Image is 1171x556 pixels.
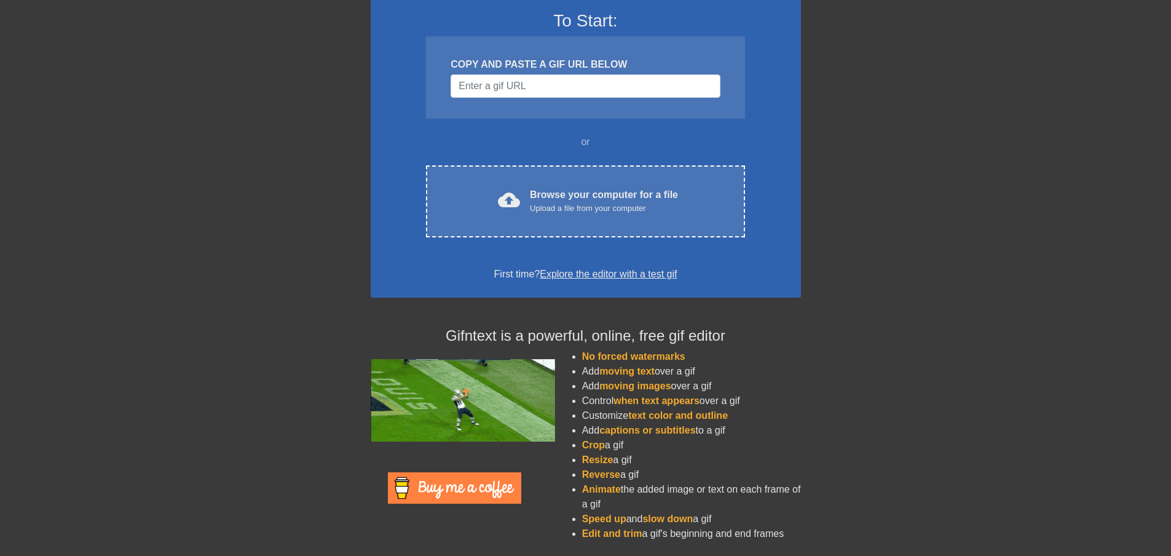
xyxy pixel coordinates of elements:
input: Username [451,74,720,98]
span: text color and outline [628,410,728,421]
span: Speed up [582,514,626,524]
span: moving text [599,366,655,376]
div: Upload a file from your computer [530,202,678,215]
span: Reverse [582,469,620,480]
span: Crop [582,440,605,450]
h4: Gifntext is a powerful, online, free gif editor [371,327,801,345]
span: when text appears [613,395,700,406]
li: Customize [582,408,801,423]
li: a gif [582,453,801,467]
span: Edit and trim [582,528,642,539]
li: Add over a gif [582,379,801,394]
h3: To Start: [387,10,785,31]
span: slow down [642,514,693,524]
img: Buy Me A Coffee [388,472,521,504]
span: moving images [599,381,671,391]
span: Resize [582,455,613,465]
img: football_small.gif [371,359,555,442]
li: a gif [582,467,801,482]
li: Control over a gif [582,394,801,408]
div: First time? [387,267,785,282]
div: Browse your computer for a file [530,188,678,215]
li: Add over a gif [582,364,801,379]
span: cloud_upload [498,189,520,211]
span: captions or subtitles [599,425,695,435]
span: Animate [582,484,621,494]
li: a gif [582,438,801,453]
span: No forced watermarks [582,351,685,362]
a: Explore the editor with a test gif [540,269,677,279]
li: and a gif [582,512,801,526]
li: Add to a gif [582,423,801,438]
li: a gif's beginning and end frames [582,526,801,541]
li: the added image or text on each frame of a gif [582,482,801,512]
div: COPY AND PASTE A GIF URL BELOW [451,57,720,72]
div: or [403,135,769,149]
